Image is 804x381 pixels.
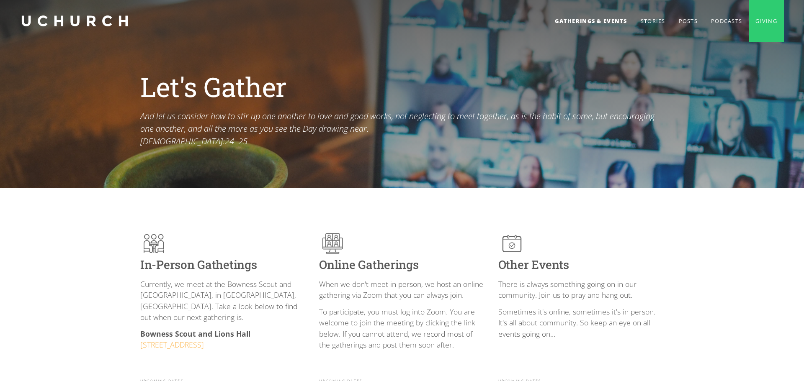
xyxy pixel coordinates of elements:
[140,110,655,147] em: And let us consider how to stir up one another to love and good works, not neglecting to meet tog...
[140,329,250,339] strong: Bowness Scout and Lions Hall
[319,279,484,301] p: When we don't meet in person, we host an online gathering via Zoom that you can always join.
[140,340,204,350] a: [STREET_ADDRESS]
[140,257,306,272] h3: In-Person Gathetings
[319,306,484,350] p: To participate, you must log into Zoom. You are welcome to join the meeting by clicking the link ...
[498,306,664,339] p: Sometimes it's online, sometimes it's in person. It's all about community. So keep an eye on all ...
[319,257,484,272] h3: Online Gatherings
[140,70,664,103] h1: Let's Gather
[498,257,664,272] h3: Other Events
[498,279,664,301] p: There is always something going on in our community. Join us to pray and hang out.
[140,279,306,323] p: Currently, we meet at the Bowness Scout and [GEOGRAPHIC_DATA], in [GEOGRAPHIC_DATA], [GEOGRAPHIC_...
